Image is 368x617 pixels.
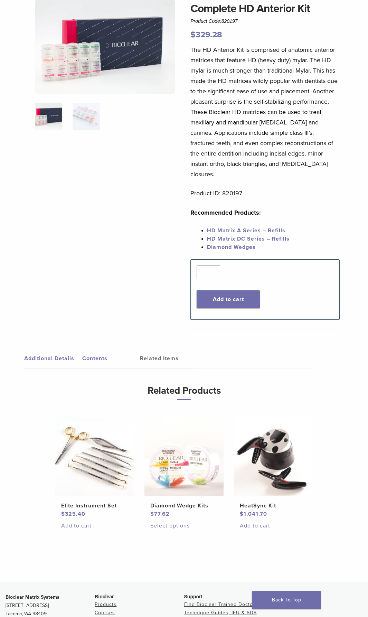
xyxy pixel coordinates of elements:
a: Contents [82,349,140,368]
span: $ [190,30,196,40]
img: Complete HD Anterior Kit - Image 2 [73,103,100,130]
a: Related Items [140,349,198,368]
a: Add to cart: “Elite Instrument Set” [61,522,128,530]
h2: Elite Instrument Set [61,502,128,510]
strong: Recommended Products: [190,209,261,216]
a: Additional Details [24,349,82,368]
h3: Related Products [10,382,358,400]
a: Elite Instrument SetElite Instrument Set $325.40 [55,417,134,518]
span: $ [240,511,244,517]
h2: Diamond Wedge Kits [150,502,217,510]
a: Products [95,601,116,607]
p: The HD Anterior Kit is comprised of anatomic anterior matrices that feature HD (heavy duty) mylar... [190,45,339,179]
a: Select options for “Diamond Wedge Kits” [150,522,217,530]
bdi: 1,041.70 [240,511,267,517]
img: HeatSync Kit [234,417,313,496]
span: 820197 [221,18,238,24]
bdi: 77.62 [150,511,170,517]
a: Courses [95,610,115,616]
p: Product ID: 820197 [190,188,339,198]
span: Bioclear [95,594,114,599]
h1: Complete HD Anterior Kit [190,0,339,17]
strong: Bioclear Matrix Systems [6,594,59,600]
a: Find Bioclear Trained Doctors [184,601,258,607]
bdi: 329.28 [190,30,222,40]
bdi: 325.40 [61,511,85,517]
span: Support [184,594,203,599]
button: Add to cart [197,290,260,308]
img: IMG_8088-1-324x324.jpg [35,103,62,130]
a: Add to cart: “HeatSync Kit” [240,522,307,530]
span: $ [61,511,65,517]
a: HD Matrix A Series – Refills [207,227,285,234]
h2: HeatSync Kit [240,502,307,510]
img: Elite Instrument Set [55,417,134,496]
a: HD Matrix DC Series – Refills [207,235,290,242]
img: IMG_8088 (1) [35,0,175,94]
a: Diamond Wedge KitsDiamond Wedge Kits $77.62 [144,417,224,518]
a: Diamond Wedges [207,244,256,251]
a: Back To Top [252,591,321,609]
a: Technique Guides, IFU & SDS [184,610,257,616]
a: HeatSync KitHeatSync Kit $1,041.70 [234,417,313,518]
img: Diamond Wedge Kits [144,417,224,496]
span: Product Code: [190,18,237,24]
span: $ [150,511,154,517]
